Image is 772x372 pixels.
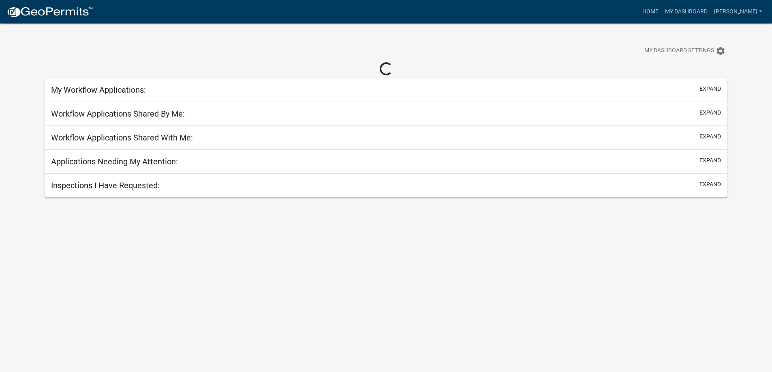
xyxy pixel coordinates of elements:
button: expand [699,180,721,189]
i: settings [716,46,725,56]
h5: Applications Needing My Attention: [51,157,178,166]
h5: Workflow Applications Shared By Me: [51,109,185,119]
a: [PERSON_NAME] [711,4,766,19]
button: expand [699,132,721,141]
h5: Workflow Applications Shared With Me: [51,133,193,142]
button: My Dashboard Settingssettings [638,43,732,59]
button: expand [699,108,721,117]
a: Home [639,4,662,19]
a: My Dashboard [662,4,711,19]
span: My Dashboard Settings [644,46,714,56]
button: expand [699,85,721,93]
h5: Inspections I Have Requested: [51,181,160,190]
button: expand [699,156,721,165]
h5: My Workflow Applications: [51,85,146,95]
